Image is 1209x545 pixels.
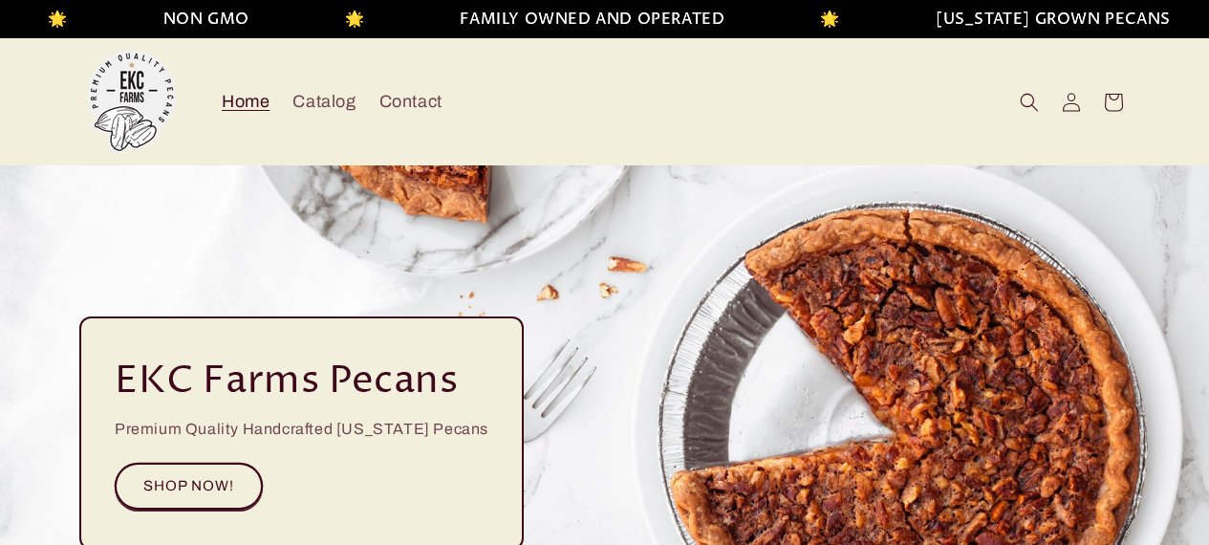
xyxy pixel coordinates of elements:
li: 🌟 [798,6,818,33]
li: [US_STATE] GROWN PECANS [913,6,1148,33]
li: FAMILY OWNED AND OPERATED [438,6,702,33]
li: NON GMO [140,6,227,33]
summary: Search [1008,81,1050,123]
span: Home [222,91,270,113]
li: 🌟 [322,6,342,33]
img: EKC Pecans [79,50,184,155]
span: Catalog [292,91,356,113]
a: Catalog [281,79,367,124]
h2: EKC Farms Pecans [115,357,459,406]
a: EKC Pecans [72,42,191,162]
span: Contact [379,91,443,113]
a: SHOP NOW! [115,463,263,510]
p: Premium Quality Handcrafted [US_STATE] Pecans [115,416,488,444]
li: 🌟 [25,6,45,33]
a: Contact [368,79,454,124]
a: Home [210,79,281,124]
